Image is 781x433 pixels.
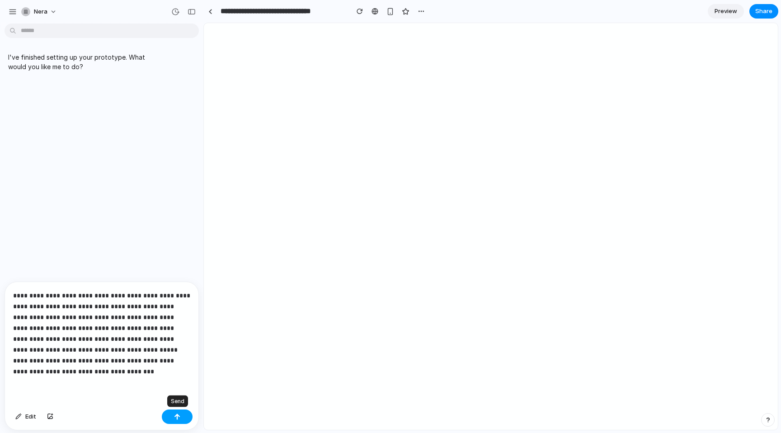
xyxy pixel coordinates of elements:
button: Edit [11,409,41,424]
span: Preview [715,7,737,16]
p: I've finished setting up your prototype. What would you like me to do? [8,52,159,71]
button: Share [749,4,778,19]
span: Nera [34,7,47,16]
div: Send [167,395,188,407]
button: Nera [18,5,61,19]
span: Share [755,7,772,16]
span: Edit [25,412,36,421]
a: Preview [708,4,744,19]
